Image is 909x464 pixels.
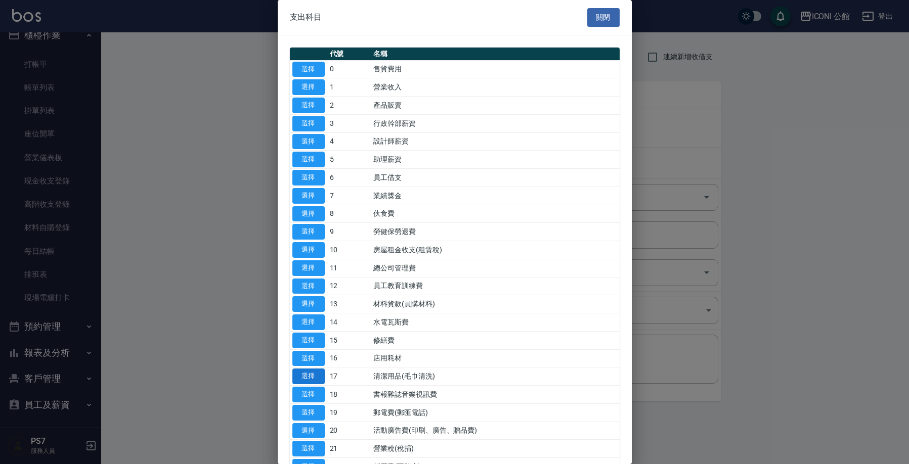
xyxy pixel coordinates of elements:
[587,8,620,27] button: 關閉
[327,241,371,259] td: 10
[371,241,619,259] td: 房屋租金收支(租賃稅)
[327,48,371,61] th: 代號
[292,98,325,113] button: 選擇
[292,387,325,402] button: 選擇
[292,368,325,384] button: 選擇
[292,405,325,421] button: 選擇
[327,259,371,277] td: 11
[371,422,619,440] td: 活動廣告費(印刷、廣告、贈品費)
[327,422,371,440] td: 20
[371,440,619,458] td: 營業稅(稅捐)
[327,205,371,223] td: 8
[327,403,371,422] td: 19
[371,295,619,313] td: 材料貨款(員購材料)
[292,351,325,366] button: 選擇
[371,277,619,295] td: 員工教育訓練費
[371,386,619,404] td: 書報雜誌音樂視訊費
[371,114,619,132] td: 行政幹部薪資
[292,62,325,77] button: 選擇
[371,78,619,97] td: 營業收入
[292,170,325,185] button: 選擇
[327,169,371,187] td: 6
[327,349,371,367] td: 16
[327,367,371,386] td: 17
[292,296,325,312] button: 選擇
[327,97,371,115] td: 2
[327,277,371,295] td: 12
[371,349,619,367] td: 店用耗材
[371,223,619,241] td: 勞健保勞退費
[290,12,322,22] span: 支出科目
[371,132,619,151] td: 設計師薪資
[327,187,371,205] td: 7
[327,295,371,313] td: 13
[371,313,619,332] td: 水電瓦斯費
[371,259,619,277] td: 總公司管理費
[292,242,325,258] button: 選擇
[292,260,325,276] button: 選擇
[371,48,619,61] th: 名稱
[371,403,619,422] td: 郵電費(郵匯電話)
[371,187,619,205] td: 業績獎金
[371,331,619,349] td: 修繕費
[292,314,325,330] button: 選擇
[371,205,619,223] td: 伙食費
[327,313,371,332] td: 14
[292,116,325,131] button: 選擇
[327,60,371,78] td: 0
[292,188,325,204] button: 選擇
[371,60,619,78] td: 售貨費用
[327,151,371,169] td: 5
[327,331,371,349] td: 15
[371,97,619,115] td: 產品販賣
[371,367,619,386] td: 清潔用品(毛巾清洗)
[371,169,619,187] td: 員工借支
[292,152,325,167] button: 選擇
[327,132,371,151] td: 4
[292,279,325,294] button: 選擇
[292,134,325,150] button: 選擇
[327,78,371,97] td: 1
[371,151,619,169] td: 助理薪資
[327,114,371,132] td: 3
[292,441,325,456] button: 選擇
[327,223,371,241] td: 9
[327,440,371,458] td: 21
[292,206,325,222] button: 選擇
[327,386,371,404] td: 18
[292,224,325,240] button: 選擇
[292,333,325,348] button: 選擇
[292,423,325,439] button: 選擇
[292,79,325,95] button: 選擇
